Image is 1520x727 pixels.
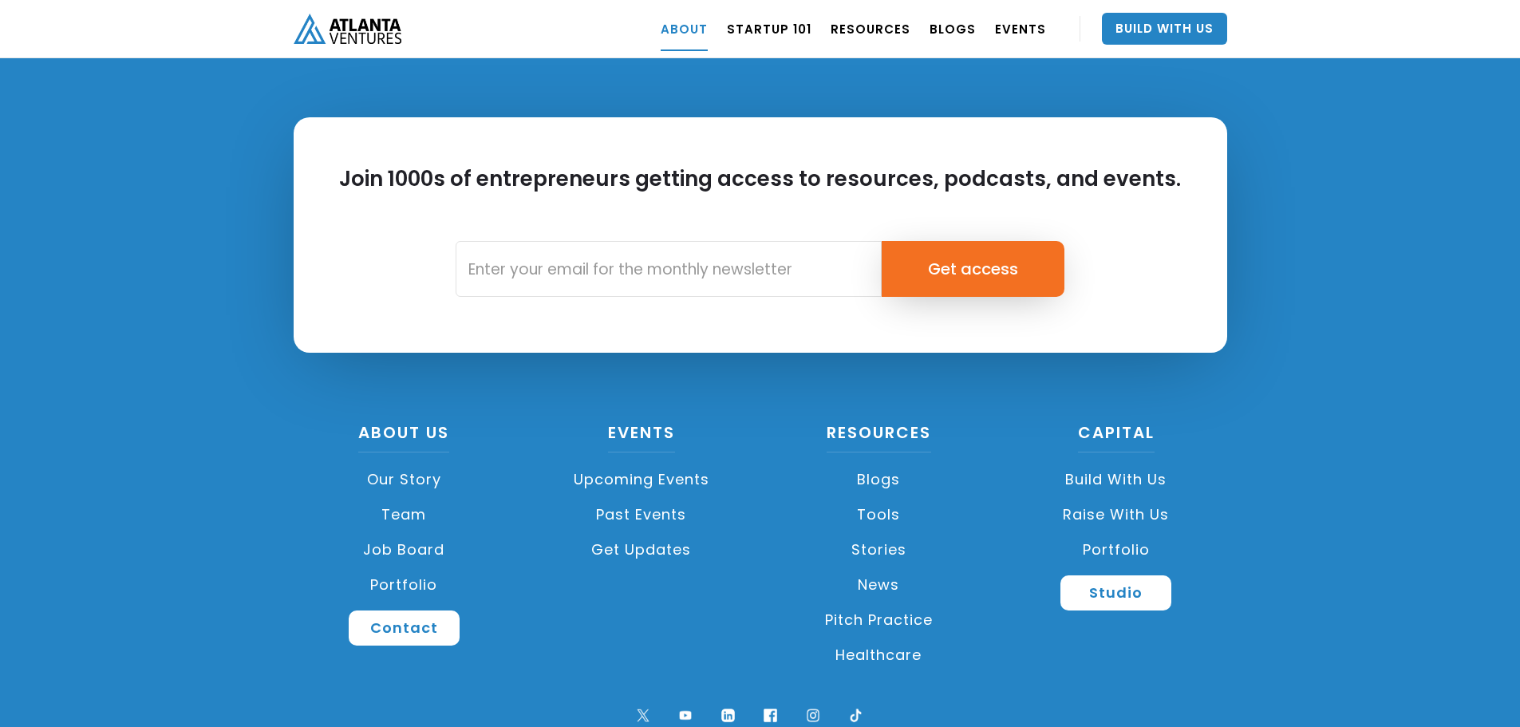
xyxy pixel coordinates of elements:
a: Pitch Practice [768,603,990,638]
input: Enter your email for the monthly newsletter [456,241,882,297]
h2: Join 1000s of entrepreneurs getting access to resources, podcasts, and events. [339,165,1181,221]
img: linkedin logo [717,705,739,726]
a: Portfolio [1005,532,1227,567]
a: Resources [827,421,931,452]
a: Portfolio [294,567,515,603]
a: Studio [1060,575,1171,610]
a: Stories [768,532,990,567]
a: Tools [768,497,990,532]
a: Our Story [294,462,515,497]
a: Get Updates [531,532,752,567]
a: Events [608,421,675,452]
a: Past Events [531,497,752,532]
img: ig symbol [803,705,824,726]
a: EVENTS [995,6,1046,51]
a: BLOGS [930,6,976,51]
a: CAPITAL [1078,421,1155,452]
a: Build with us [1005,462,1227,497]
a: Contact [349,610,460,646]
a: Team [294,497,515,532]
a: Blogs [768,462,990,497]
img: tik tok logo [845,705,867,726]
a: About US [358,421,449,452]
a: RESOURCES [831,6,910,51]
img: facebook logo [760,705,781,726]
a: Job Board [294,532,515,567]
img: youtube symbol [675,705,697,726]
input: Get access [882,241,1064,297]
a: ABOUT [661,6,708,51]
a: News [768,567,990,603]
a: Raise with Us [1005,497,1227,532]
form: Email Form [456,241,1064,297]
a: Upcoming Events [531,462,752,497]
a: Startup 101 [727,6,811,51]
a: Healthcare [768,638,990,673]
a: Build With Us [1102,13,1227,45]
